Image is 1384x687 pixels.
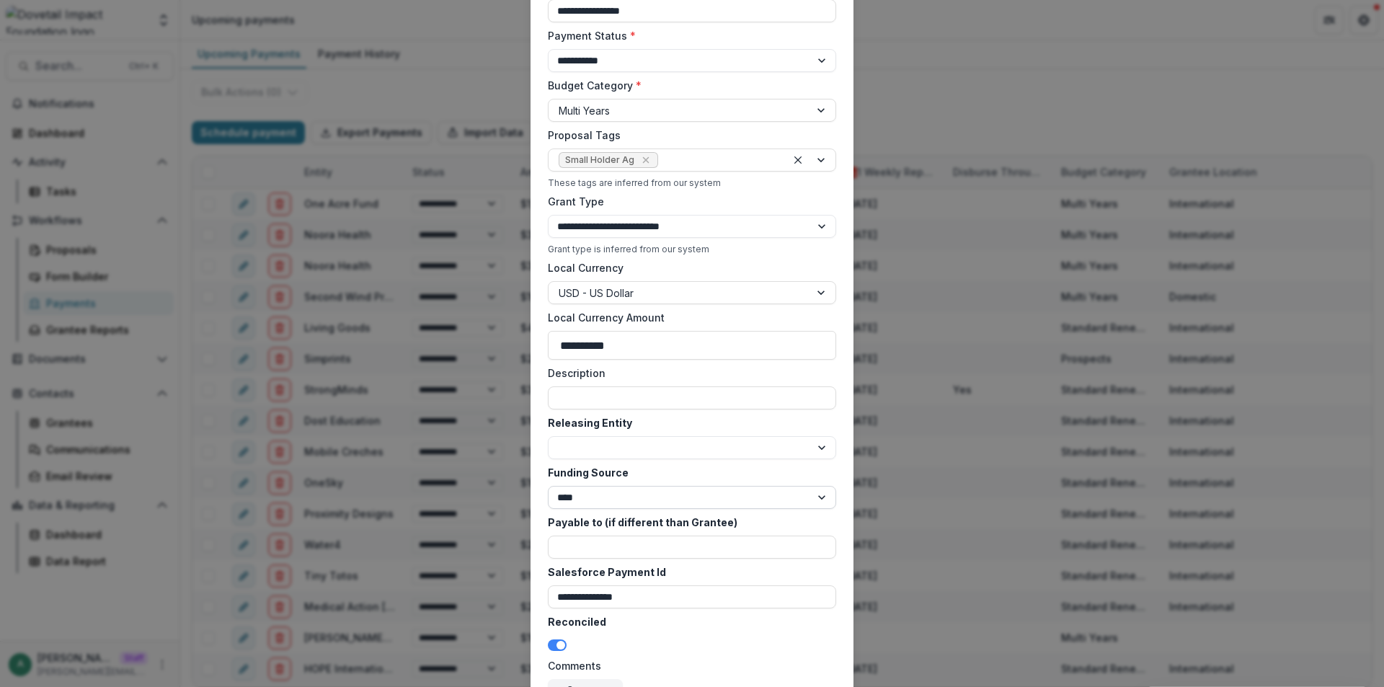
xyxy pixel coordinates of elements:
label: Local Currency [548,260,624,275]
span: Small Holder Ag [565,155,634,165]
label: Funding Source [548,465,828,480]
label: Payment Status [548,28,828,43]
label: Payable to (if different than Grantee) [548,515,828,530]
label: Comments [548,658,828,673]
label: Proposal Tags [548,128,828,143]
div: Clear selected options [789,151,807,169]
label: Releasing Entity [548,415,828,430]
label: Budget Category [548,78,828,93]
div: Grant type is inferred from our system [548,244,836,254]
label: Grant Type [548,194,828,209]
div: Remove Small Holder Ag [639,153,653,167]
label: Salesforce Payment Id [548,564,828,580]
label: Reconciled [548,614,828,629]
label: Local Currency Amount [548,310,828,325]
div: These tags are inferred from our system [548,177,836,188]
label: Description [548,365,828,381]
